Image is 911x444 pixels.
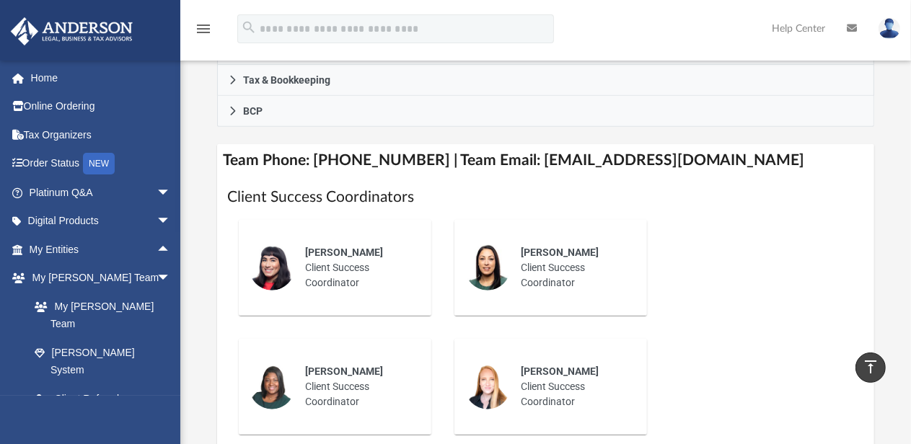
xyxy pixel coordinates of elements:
div: Client Success Coordinator [511,354,637,419]
div: Client Success Coordinator [295,235,421,301]
h1: Client Success Coordinators [227,187,865,208]
i: menu [195,20,212,37]
a: Platinum Q&Aarrow_drop_down [10,178,193,207]
span: arrow_drop_up [157,235,185,265]
span: [PERSON_NAME] [305,247,383,258]
span: [PERSON_NAME] [305,365,383,377]
a: Online Ordering [10,92,193,121]
a: My Entitiesarrow_drop_up [10,235,193,264]
a: BCP [217,96,875,127]
a: Client Referrals [20,384,185,413]
span: arrow_drop_down [157,207,185,236]
img: thumbnail [249,244,295,290]
span: BCP [243,106,263,116]
div: Client Success Coordinator [511,235,637,301]
div: Client Success Coordinator [295,354,421,419]
span: [PERSON_NAME] [521,247,599,258]
img: Anderson Advisors Platinum Portal [6,17,137,45]
span: arrow_drop_down [157,178,185,208]
img: thumbnail [465,244,511,290]
img: thumbnail [249,363,295,409]
div: NEW [83,153,115,174]
a: My [PERSON_NAME] Team [20,292,178,338]
a: Digital Productsarrow_drop_down [10,207,193,236]
a: [PERSON_NAME] System [20,338,185,384]
span: [PERSON_NAME] [521,365,599,377]
i: vertical_align_top [862,358,879,376]
a: Tax Organizers [10,120,193,149]
a: My [PERSON_NAME] Teamarrow_drop_down [10,264,185,293]
a: vertical_align_top [855,352,886,383]
a: menu [195,27,212,37]
a: Tax & Bookkeeping [217,65,875,96]
a: Home [10,63,193,92]
a: Order StatusNEW [10,149,193,179]
span: arrow_drop_down [157,264,185,293]
h4: Team Phone: [PHONE_NUMBER] | Team Email: [EMAIL_ADDRESS][DOMAIN_NAME] [217,144,875,177]
span: Tax & Bookkeeping [243,75,330,85]
i: search [241,19,257,35]
img: thumbnail [465,363,511,409]
img: User Pic [879,18,900,39]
